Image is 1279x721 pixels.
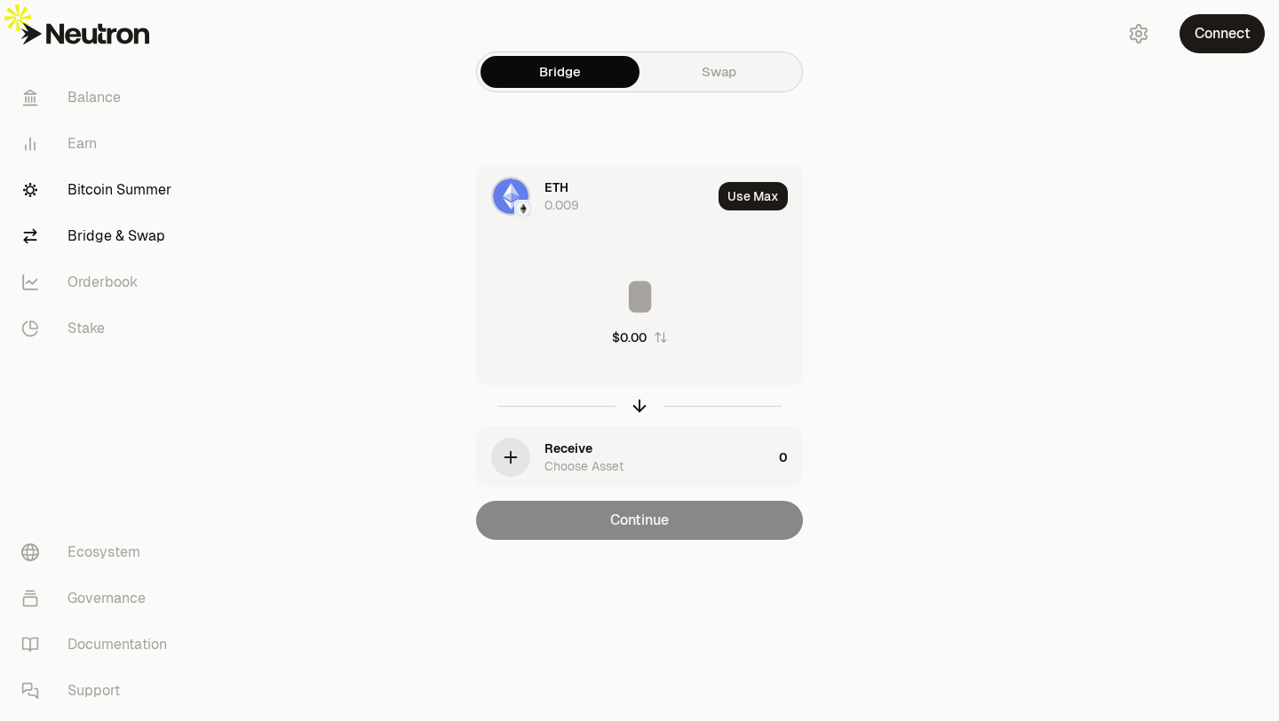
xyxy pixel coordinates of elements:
[7,121,192,167] a: Earn
[7,167,192,213] a: Bitcoin Summer
[544,457,624,475] div: Choose Asset
[1180,14,1265,53] button: Connect
[544,196,579,214] div: 0.009
[493,178,528,214] img: ETH Logo
[7,259,192,305] a: Orderbook
[7,575,192,622] a: Governance
[612,329,668,346] button: $0.00
[7,622,192,668] a: Documentation
[7,305,192,352] a: Stake
[516,202,530,216] img: Ethereum Logo
[477,166,711,226] div: ETH LogoEthereum LogoEthereum LogoETH0.009
[477,427,802,487] button: ReceiveChoose Asset0
[481,56,639,88] a: Bridge
[544,178,568,196] span: ETH
[544,440,592,457] div: Receive
[7,213,192,259] a: Bridge & Swap
[7,668,192,714] a: Support
[7,529,192,575] a: Ecosystem
[779,427,802,487] div: 0
[719,182,788,210] button: Use Max
[612,329,647,346] div: $0.00
[639,56,798,88] a: Swap
[477,427,772,487] div: ReceiveChoose Asset
[7,75,192,121] a: Balance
